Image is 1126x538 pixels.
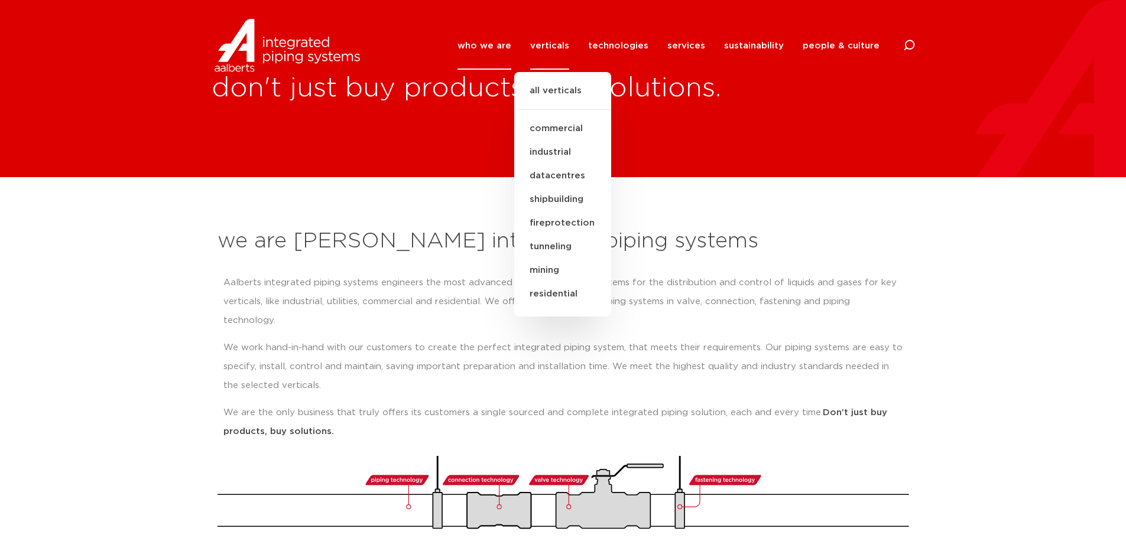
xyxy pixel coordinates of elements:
[514,259,611,282] a: mining
[514,211,611,235] a: fireprotection
[724,22,784,70] a: sustainability
[514,188,611,211] a: shipbuilding
[588,22,648,70] a: technologies
[457,22,511,70] a: who we are
[218,227,909,256] h2: we are [PERSON_NAME] integrated piping systems
[530,22,569,70] a: verticals
[223,338,903,395] p: We work hand-in-hand with our customers to create the perfect integrated piping system, that meet...
[667,22,705,70] a: services
[514,282,611,306] a: residential
[514,117,611,141] a: commercial
[514,235,611,259] a: tunneling
[514,84,611,110] a: all verticals
[514,164,611,188] a: datacentres
[223,403,903,441] p: We are the only business that truly offers its customers a single sourced and complete integrated...
[457,22,880,70] nav: Menu
[803,22,880,70] a: people & culture
[514,72,611,317] ul: verticals
[514,141,611,164] a: industrial
[223,273,903,330] p: Aalberts integrated piping systems engineers the most advanced integrated piping systems for the ...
